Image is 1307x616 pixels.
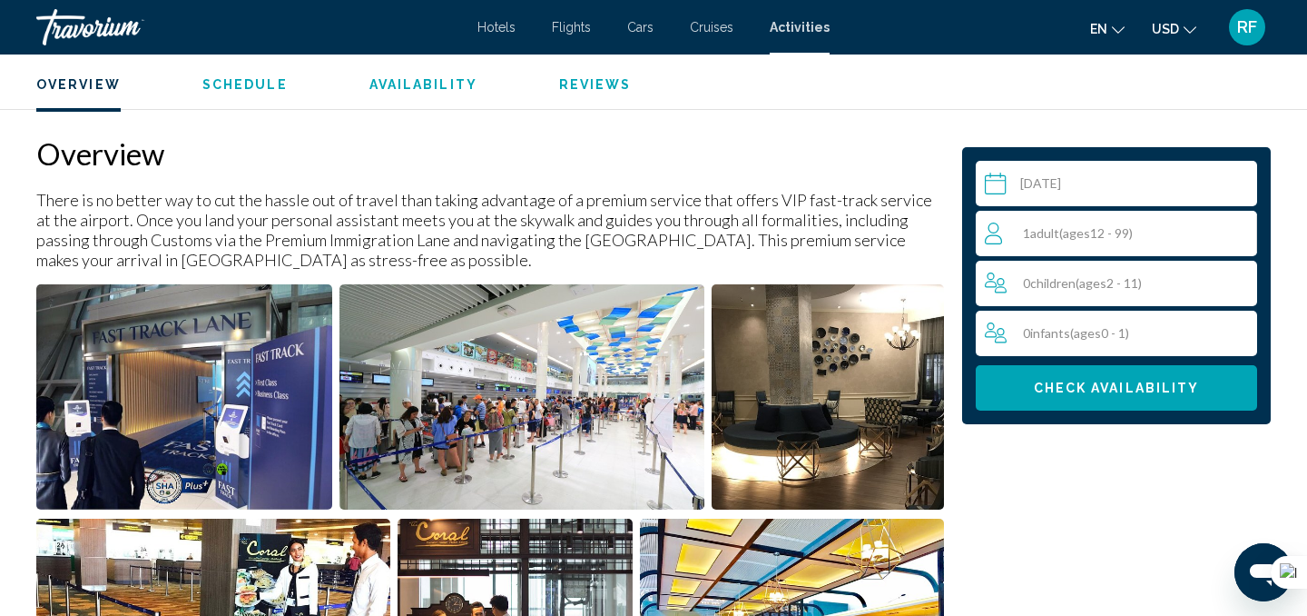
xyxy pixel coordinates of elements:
[1023,225,1133,241] span: 1
[202,76,288,93] button: Schedule
[36,76,121,93] button: Overview
[202,77,288,92] span: Schedule
[369,76,477,93] button: Availability
[1030,325,1070,341] span: Infants
[36,135,944,172] h2: Overview
[36,190,944,270] p: There is no better way to cut the hassle out of travel than taking advantage of a premium service...
[339,283,703,511] button: Open full-screen image slider
[1090,22,1107,36] span: en
[552,20,591,35] a: Flights
[1070,325,1129,341] span: ( 0 - 1)
[712,283,944,511] button: Open full-screen image slider
[477,20,516,35] a: Hotels
[1152,15,1196,42] button: Change currency
[1034,382,1200,396] span: Check Availability
[976,211,1257,356] button: Travelers: 1 adult, 0 children
[1152,22,1179,36] span: USD
[559,76,632,93] button: Reviews
[770,20,830,35] a: Activities
[627,20,653,35] a: Cars
[559,77,632,92] span: Reviews
[1076,275,1142,291] span: ( 2 - 11)
[36,283,332,511] button: Open full-screen image slider
[1023,325,1129,341] span: 0
[1237,18,1257,36] span: RF
[1023,275,1142,291] span: 0
[690,20,733,35] a: Cruises
[1030,275,1076,291] span: Children
[1030,225,1059,241] span: Adult
[1059,225,1133,241] span: ( 12 - 99)
[369,77,477,92] span: Availability
[1063,225,1090,241] span: ages
[1234,543,1292,601] iframe: Button to launch messaging window
[36,9,459,45] a: Travorium
[976,365,1257,411] button: Check Availability
[1090,15,1125,42] button: Change language
[1223,8,1271,46] button: User Menu
[36,77,121,92] span: Overview
[1079,275,1106,291] span: ages
[1074,325,1101,341] span: ages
